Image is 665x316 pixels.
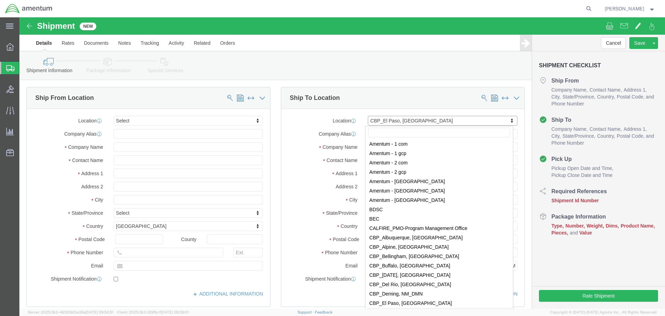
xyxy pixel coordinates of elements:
span: Server: 2025.19.0-49328d0a35e [28,310,114,314]
a: Support [298,310,315,314]
span: Nick Riddle [605,5,644,12]
span: [DATE] 09:50:51 [86,310,114,314]
a: Feedback [315,310,332,314]
img: logo [5,3,53,14]
span: Client: 2025.19.0-129fbcf [117,310,189,314]
button: [PERSON_NAME] [604,5,656,13]
span: Copyright © [DATE]-[DATE] Agistix Inc., All Rights Reserved [550,309,657,315]
iframe: FS Legacy Container [19,17,665,309]
span: [DATE] 09:39:01 [161,310,189,314]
